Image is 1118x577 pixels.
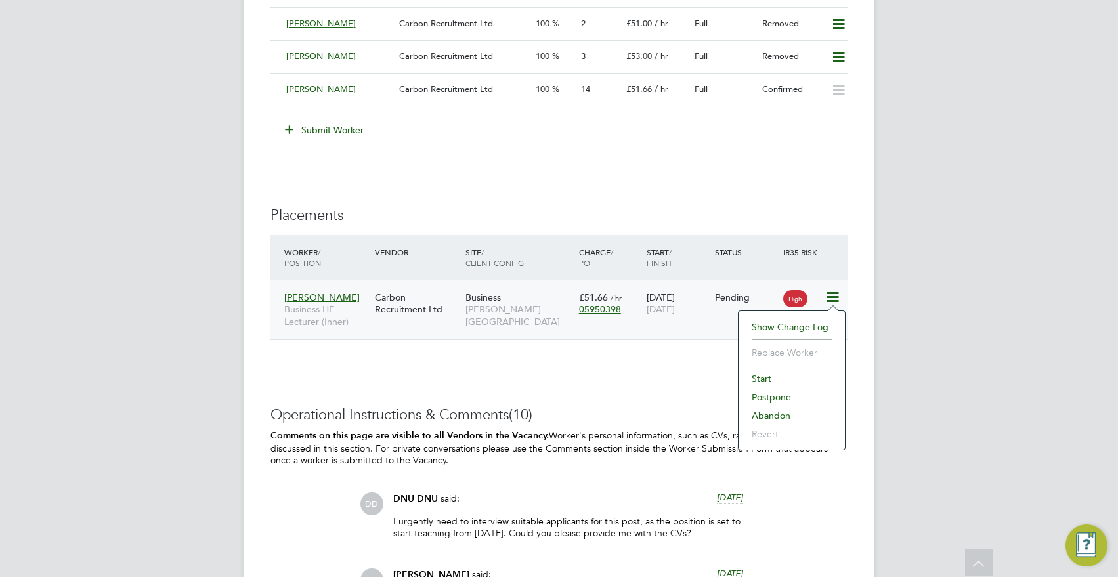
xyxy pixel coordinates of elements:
[712,240,780,264] div: Status
[536,18,549,29] span: 100
[270,406,848,425] h3: Operational Instructions & Comments
[276,119,374,140] button: Submit Worker
[757,13,825,35] div: Removed
[462,240,576,274] div: Site
[757,46,825,68] div: Removed
[286,18,356,29] span: [PERSON_NAME]
[393,493,438,504] span: DNU DNU
[399,18,493,29] span: Carbon Recruitment Ltd
[393,515,743,539] p: I urgently need to interview suitable applicants for this post, as the position is set to start t...
[581,51,586,62] span: 3
[626,18,652,29] span: £51.00
[745,388,838,406] li: Postpone
[655,51,668,62] span: / hr
[270,206,848,225] h3: Placements
[647,247,672,268] span: / Finish
[576,240,644,274] div: Charge
[399,83,493,95] span: Carbon Recruitment Ltd
[281,284,848,295] a: [PERSON_NAME]Business HE Lecturer (Inner)Carbon Recruitment LtdBusiness[PERSON_NAME][GEOGRAPHIC_D...
[270,430,549,441] b: Comments on this page are visible to all Vendors in the Vacancy.
[745,425,838,443] li: Revert
[360,492,383,515] span: DD
[1065,524,1107,566] button: Engage Resource Center
[717,492,743,503] span: [DATE]
[286,51,356,62] span: [PERSON_NAME]
[695,83,708,95] span: Full
[579,303,621,315] span: 05950398
[281,240,372,274] div: Worker
[284,303,368,327] span: Business HE Lecturer (Inner)
[372,240,462,264] div: Vendor
[441,492,460,504] span: said:
[536,51,549,62] span: 100
[647,303,675,315] span: [DATE]
[286,83,356,95] span: [PERSON_NAME]
[745,370,838,388] li: Start
[536,83,549,95] span: 100
[695,51,708,62] span: Full
[715,291,777,303] div: Pending
[655,83,668,95] span: / hr
[745,318,838,336] li: Show change log
[626,51,652,62] span: £53.00
[643,285,712,322] div: [DATE]
[372,285,462,322] div: Carbon Recruitment Ltd
[465,247,524,268] span: / Client Config
[465,303,572,327] span: [PERSON_NAME][GEOGRAPHIC_DATA]
[284,291,360,303] span: [PERSON_NAME]
[611,293,622,303] span: / hr
[465,291,501,303] span: Business
[509,406,532,423] span: (10)
[284,247,321,268] span: / Position
[745,406,838,425] li: Abandon
[579,247,613,268] span: / PO
[626,83,652,95] span: £51.66
[655,18,668,29] span: / hr
[581,18,586,29] span: 2
[695,18,708,29] span: Full
[581,83,590,95] span: 14
[270,429,848,466] p: Worker's personal information, such as CVs, rates, etc, should never be discussed in this section...
[780,240,825,264] div: IR35 Risk
[579,291,608,303] span: £51.66
[757,79,825,100] div: Confirmed
[399,51,493,62] span: Carbon Recruitment Ltd
[643,240,712,274] div: Start
[783,290,807,307] span: High
[745,343,838,362] li: Replace Worker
